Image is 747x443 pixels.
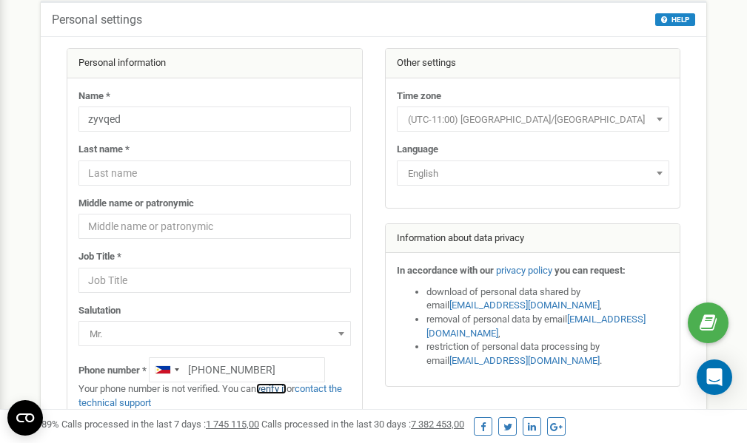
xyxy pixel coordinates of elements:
[426,314,646,339] a: [EMAIL_ADDRESS][DOMAIN_NAME]
[555,265,626,276] strong: you can request:
[655,13,695,26] button: HELP
[61,419,259,430] span: Calls processed in the last 7 days :
[397,106,669,132] span: (UTC-11:00) Pacific/Midway
[449,300,600,311] a: [EMAIL_ADDRESS][DOMAIN_NAME]
[78,160,351,186] input: Last name
[78,106,351,132] input: Name
[78,89,110,104] label: Name *
[261,419,464,430] span: Calls processed in the last 30 days :
[496,265,552,276] a: privacy policy
[78,214,351,239] input: Middle name or patronymic
[150,358,184,382] div: Telephone country code
[386,224,680,254] div: Information about data privacy
[402,163,664,184] span: English
[78,382,351,410] p: Your phone number is not verified. You can or
[78,304,121,318] label: Salutation
[84,324,346,345] span: Mr.
[78,364,147,378] label: Phone number *
[78,143,130,157] label: Last name *
[78,250,121,264] label: Job Title *
[256,383,287,394] a: verify it
[78,268,351,293] input: Job Title
[449,355,600,366] a: [EMAIL_ADDRESS][DOMAIN_NAME]
[149,357,325,382] input: +1-800-555-55-55
[52,13,142,27] h5: Personal settings
[697,359,732,395] div: Open Intercom Messenger
[206,419,259,430] u: 1 745 115,00
[78,321,351,346] span: Mr.
[397,143,438,157] label: Language
[67,49,362,78] div: Personal information
[397,160,669,186] span: English
[411,419,464,430] u: 7 382 453,00
[426,285,669,313] li: download of personal data shared by email ,
[402,109,664,130] span: (UTC-11:00) Pacific/Midway
[426,313,669,340] li: removal of personal data by email ,
[397,89,441,104] label: Time zone
[397,265,494,276] strong: In accordance with our
[386,49,680,78] div: Other settings
[78,383,342,408] a: contact the technical support
[426,340,669,368] li: restriction of personal data processing by email .
[7,400,43,436] button: Open CMP widget
[78,197,194,211] label: Middle name or patronymic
